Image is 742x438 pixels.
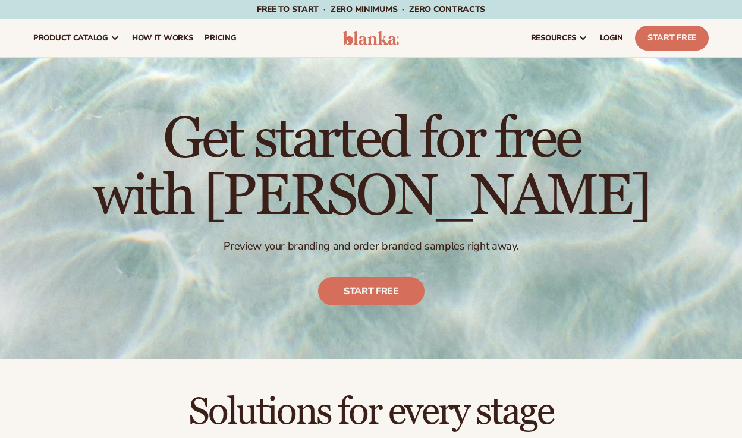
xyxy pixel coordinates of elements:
[93,240,650,253] p: Preview your branding and order branded samples right away.
[635,26,709,51] a: Start Free
[531,33,576,43] span: resources
[27,19,126,57] a: product catalog
[257,4,485,15] span: Free to start · ZERO minimums · ZERO contracts
[33,33,108,43] span: product catalog
[600,33,623,43] span: LOGIN
[343,31,399,45] img: logo
[318,277,425,305] a: Start free
[132,33,193,43] span: How It Works
[199,19,242,57] a: pricing
[33,392,709,432] h2: Solutions for every stage
[525,19,594,57] a: resources
[93,111,650,225] h1: Get started for free with [PERSON_NAME]
[594,19,629,57] a: LOGIN
[126,19,199,57] a: How It Works
[205,33,236,43] span: pricing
